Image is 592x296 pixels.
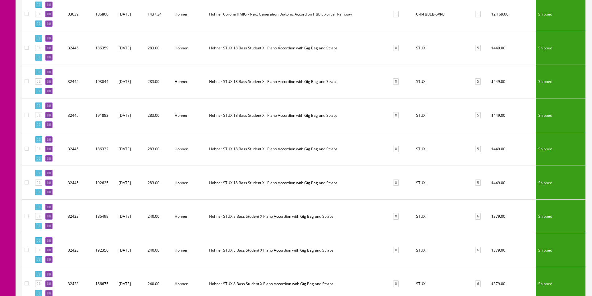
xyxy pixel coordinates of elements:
td: STUXII [414,65,471,98]
td: 186359 [93,31,116,65]
a: 0 [393,146,399,152]
td: 283.00 [145,132,172,166]
td: 283.00 [145,98,172,132]
td: STUX [414,233,471,267]
td: [DATE] [116,65,145,98]
td: 283.00 [145,31,172,65]
td: Hohner STUX 18 Bass Student XII Piano Accordion with Gig Bag and Straps [207,31,389,65]
a: 0 [393,280,399,287]
td: $449.00 [489,65,536,98]
a: 6 [475,247,481,253]
td: Shipped [536,65,585,98]
td: Hohner STUX 18 Bass Student XII Piano Accordion with Gig Bag and Straps [207,132,389,166]
td: STUXII [414,31,471,65]
td: STUX [414,199,471,233]
td: Hohner STUX 18 Bass Student XII Piano Accordion with Gig Bag and Straps [207,166,389,200]
a: 0 [393,112,399,119]
td: [DATE] [116,98,145,132]
td: Shipped [536,199,585,233]
a: 5 [475,146,481,152]
td: 186498 [93,199,116,233]
td: STUXII [414,166,471,200]
a: 0 [393,45,399,51]
a: 0 [393,78,399,85]
a: 5 [475,180,481,186]
td: $449.00 [489,132,536,166]
td: Hohner [172,98,206,132]
td: 192625 [93,166,116,200]
td: Hohner [172,132,206,166]
td: $379.00 [489,199,536,233]
td: Hohner [172,166,206,200]
td: $449.00 [489,31,536,65]
td: 191883 [93,98,116,132]
td: Hohner [172,233,206,267]
td: Hohner [172,199,206,233]
a: 6 [475,213,481,220]
td: $449.00 [489,98,536,132]
td: $449.00 [489,166,536,200]
td: 193044 [93,65,116,98]
a: 5 [475,78,481,85]
td: 32445 [65,31,93,65]
a: 5 [475,112,481,119]
a: 0 [393,247,399,253]
td: 192356 [93,233,116,267]
td: Hohner STUX 8 Bass Student X Piano Accordion with Gig Bag and Straps [207,233,389,267]
a: 0 [393,213,399,220]
td: 240.00 [145,199,172,233]
td: 32445 [65,98,93,132]
td: 32445 [65,132,93,166]
td: [DATE] [116,132,145,166]
td: STUXII [414,98,471,132]
td: 283.00 [145,166,172,200]
a: 5 [475,45,481,51]
a: 1 [393,11,399,17]
td: Shipped [536,166,585,200]
td: Hohner STUX 8 Bass Student X Piano Accordion with Gig Bag and Straps [207,199,389,233]
td: Shipped [536,233,585,267]
td: 32445 [65,166,93,200]
td: 32423 [65,233,93,267]
td: STUXII [414,132,471,166]
td: [DATE] [116,199,145,233]
td: $379.00 [489,233,536,267]
td: Shipped [536,132,585,166]
a: 6 [475,280,481,287]
td: Hohner STUX 18 Bass Student XII Piano Accordion with Gig Bag and Straps [207,65,389,98]
td: Shipped [536,31,585,65]
td: 240.00 [145,233,172,267]
td: Shipped [536,98,585,132]
td: Hohner STUX 18 Bass Student XII Piano Accordion with Gig Bag and Straps [207,98,389,132]
td: [DATE] [116,233,145,267]
td: Hohner [172,65,206,98]
td: Hohner [172,31,206,65]
td: 186332 [93,132,116,166]
a: 0 [393,180,399,186]
td: 283.00 [145,65,172,98]
td: 32423 [65,199,93,233]
td: 32445 [65,65,93,98]
a: 1 [475,11,481,17]
td: [DATE] [116,31,145,65]
td: [DATE] [116,166,145,200]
